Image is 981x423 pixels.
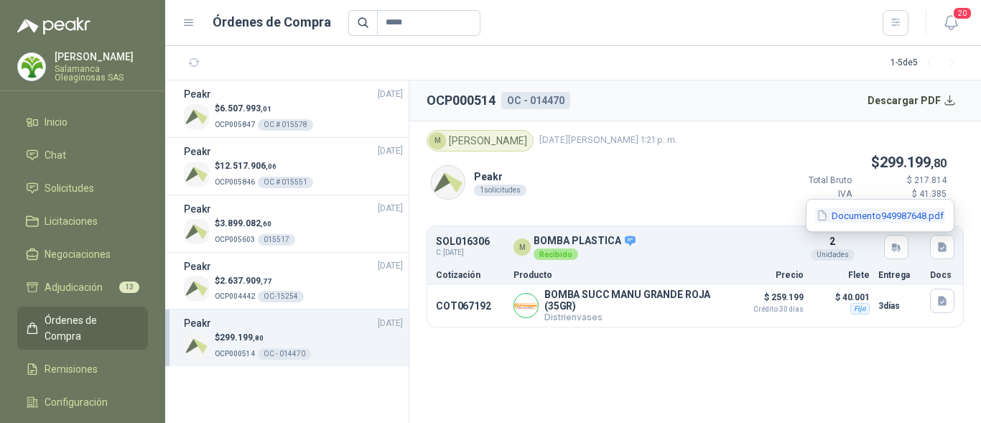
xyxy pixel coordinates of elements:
[938,10,964,36] button: 20
[45,180,94,196] span: Solicitudes
[812,289,870,306] p: $ 40.001
[119,282,139,293] span: 13
[184,104,209,129] img: Company Logo
[258,177,313,188] div: OC # 015551
[432,166,465,199] img: Company Logo
[215,236,255,243] span: OCP005603
[215,292,255,300] span: OCP004442
[55,65,148,82] p: Salamanca Oleaginosas SAS
[220,103,271,113] span: 6.507.993
[184,333,209,358] img: Company Logo
[45,361,98,377] span: Remisiones
[253,334,264,342] span: ,80
[815,208,945,223] button: Documento949987648.pdf
[812,271,870,279] p: Flete
[184,276,209,301] img: Company Logo
[261,105,271,113] span: ,01
[878,297,921,315] p: 3 días
[215,331,311,345] p: $
[258,234,295,246] div: 015517
[17,389,148,416] a: Configuración
[184,315,403,361] a: Peakr[DATE] Company Logo$299.199,80OCP000514OC - 014470
[436,271,505,279] p: Cotización
[880,154,947,171] span: 299.199
[436,247,490,259] span: C: [DATE]
[215,178,255,186] span: OCP005846
[45,246,111,262] span: Negociaciones
[17,241,148,268] a: Negociaciones
[18,53,45,80] img: Company Logo
[17,141,148,169] a: Chat
[220,276,271,286] span: 2.637.909
[184,259,403,304] a: Peakr[DATE] Company Logo$2.637.909,77OCP004442OC-15254
[732,306,804,313] span: Crédito 30 días
[213,12,331,32] h1: Órdenes de Compra
[952,6,972,20] span: 20
[427,90,496,111] h2: OCP000514
[732,289,804,313] p: $ 259.199
[17,17,90,34] img: Logo peakr
[539,134,677,147] span: [DATE][PERSON_NAME] 1:21 p. m.
[184,201,211,217] h3: Peakr
[501,92,570,109] div: OC - 014470
[860,174,947,187] p: $ 217.814
[429,132,446,149] div: M
[378,88,403,101] span: [DATE]
[215,102,313,116] p: $
[220,333,264,343] span: 299.199
[266,162,276,170] span: ,06
[930,271,954,279] p: Docs
[45,114,68,130] span: Inicio
[45,279,103,295] span: Adjudicación
[261,277,271,285] span: ,77
[17,208,148,235] a: Licitaciones
[891,52,964,75] div: 1 - 5 de 5
[184,201,403,246] a: Peakr[DATE] Company Logo$3.899.082,60OCP005603015517
[427,130,534,152] div: [PERSON_NAME]
[378,259,403,273] span: [DATE]
[184,259,211,274] h3: Peakr
[215,350,255,358] span: OCP000514
[732,271,804,279] p: Precio
[55,52,148,62] p: [PERSON_NAME]
[17,108,148,136] a: Inicio
[184,144,403,189] a: Peakr[DATE] Company Logo$12.517.906,06OCP005846OC # 015551
[436,236,490,247] p: SOL016306
[17,175,148,202] a: Solicitudes
[45,312,134,344] span: Órdenes de Compra
[17,355,148,383] a: Remisiones
[436,300,505,312] p: COT067192
[215,159,313,173] p: $
[766,201,852,215] p: Fletes
[860,187,947,201] p: $ 41.385
[184,86,403,131] a: Peakr[DATE] Company Logo$6.507.993,01OCP005847OC # 015578
[513,271,723,279] p: Producto
[378,202,403,215] span: [DATE]
[766,174,852,187] p: Total Bruto
[378,144,403,158] span: [DATE]
[184,219,209,244] img: Company Logo
[850,303,870,315] div: Fijo
[184,86,211,102] h3: Peakr
[544,312,723,322] p: Distrienvases
[215,274,304,288] p: $
[17,274,148,301] a: Adjudicación13
[378,317,403,330] span: [DATE]
[766,152,947,174] p: $
[258,291,304,302] div: OC-15254
[829,233,835,249] p: 2
[215,121,255,129] span: OCP005847
[544,289,723,312] p: BOMBA SUCC MANU GRANDE ROJA (35GR)
[261,220,271,228] span: ,60
[45,147,66,163] span: Chat
[811,249,855,261] div: Unidades
[258,348,311,360] div: OC - 014470
[184,162,209,187] img: Company Logo
[258,119,313,131] div: OC # 015578
[513,238,531,256] div: M
[184,144,211,159] h3: Peakr
[860,86,964,115] button: Descargar PDF
[215,217,295,231] p: $
[514,294,538,317] img: Company Logo
[184,315,211,331] h3: Peakr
